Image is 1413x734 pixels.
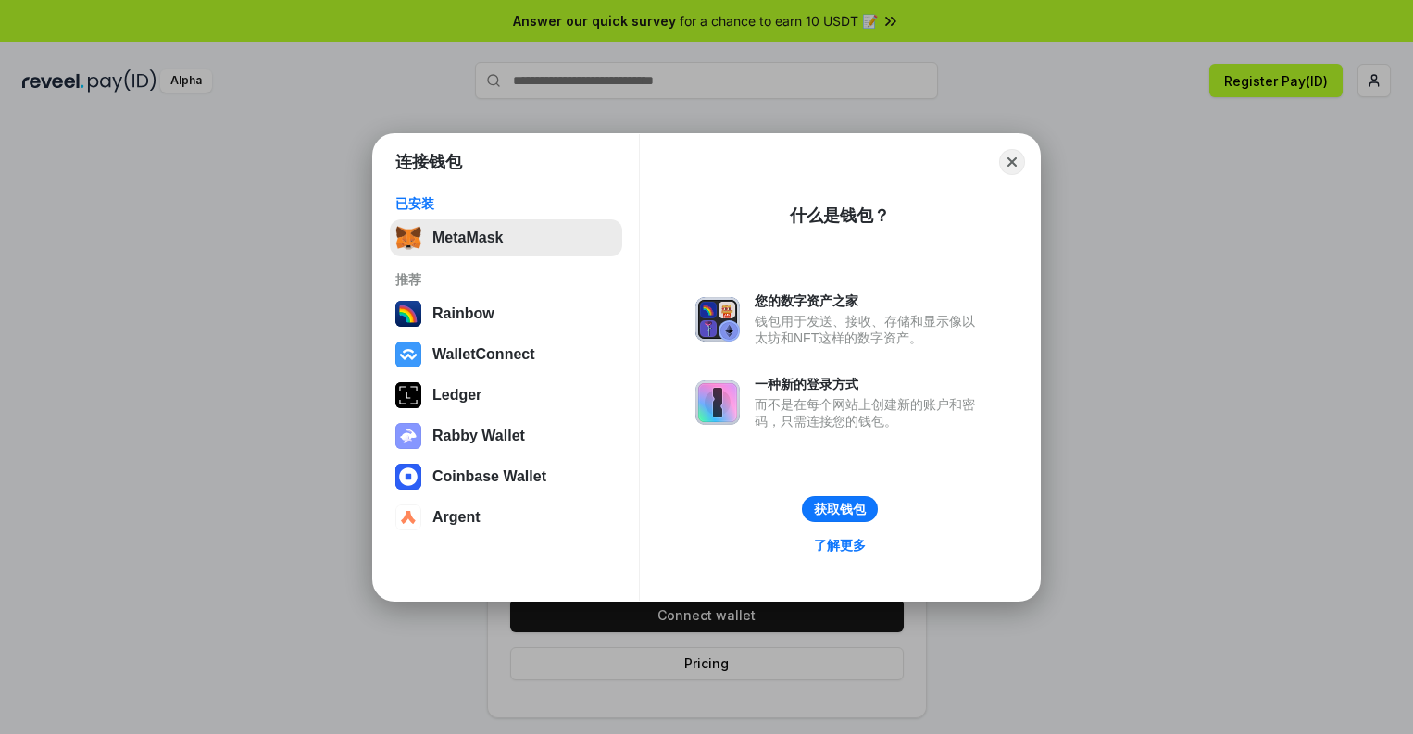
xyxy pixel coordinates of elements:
div: 而不是在每个网站上创建新的账户和密码，只需连接您的钱包。 [755,396,984,429]
button: Close [999,149,1025,175]
div: 了解更多 [814,537,866,554]
img: svg+xml,%3Csvg%20xmlns%3D%22http%3A%2F%2Fwww.w3.org%2F2000%2Fsvg%22%20fill%3D%22none%22%20viewBox... [695,297,740,342]
div: 您的数字资产之家 [755,292,984,309]
button: Rainbow [390,295,622,332]
button: Ledger [390,377,622,414]
a: 了解更多 [803,533,877,557]
button: Argent [390,499,622,536]
img: svg+xml,%3Csvg%20width%3D%22120%22%20height%3D%22120%22%20viewBox%3D%220%200%20120%20120%22%20fil... [395,301,421,327]
div: Ledger [432,387,481,404]
div: Rabby Wallet [432,428,525,444]
div: 钱包用于发送、接收、存储和显示像以太坊和NFT这样的数字资产。 [755,313,984,346]
h1: 连接钱包 [395,151,462,173]
img: svg+xml,%3Csvg%20width%3D%2228%22%20height%3D%2228%22%20viewBox%3D%220%200%2028%2028%22%20fill%3D... [395,504,421,530]
button: Coinbase Wallet [390,458,622,495]
div: 什么是钱包？ [790,205,890,227]
img: svg+xml,%3Csvg%20xmlns%3D%22http%3A%2F%2Fwww.w3.org%2F2000%2Fsvg%22%20width%3D%2228%22%20height%3... [395,382,421,408]
div: WalletConnect [432,346,535,363]
button: MetaMask [390,219,622,256]
img: svg+xml,%3Csvg%20width%3D%2228%22%20height%3D%2228%22%20viewBox%3D%220%200%2028%2028%22%20fill%3D... [395,342,421,367]
img: svg+xml,%3Csvg%20fill%3D%22none%22%20height%3D%2233%22%20viewBox%3D%220%200%2035%2033%22%20width%... [395,225,421,251]
button: WalletConnect [390,336,622,373]
div: Rainbow [432,305,494,322]
div: Coinbase Wallet [432,468,546,485]
img: svg+xml,%3Csvg%20width%3D%2228%22%20height%3D%2228%22%20viewBox%3D%220%200%2028%2028%22%20fill%3D... [395,464,421,490]
div: 已安装 [395,195,617,212]
div: 获取钱包 [814,501,866,517]
div: 推荐 [395,271,617,288]
img: svg+xml,%3Csvg%20xmlns%3D%22http%3A%2F%2Fwww.w3.org%2F2000%2Fsvg%22%20fill%3D%22none%22%20viewBox... [395,423,421,449]
div: 一种新的登录方式 [755,376,984,392]
img: svg+xml,%3Csvg%20xmlns%3D%22http%3A%2F%2Fwww.w3.org%2F2000%2Fsvg%22%20fill%3D%22none%22%20viewBox... [695,380,740,425]
button: 获取钱包 [802,496,878,522]
div: Argent [432,509,481,526]
button: Rabby Wallet [390,417,622,454]
div: MetaMask [432,230,503,246]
